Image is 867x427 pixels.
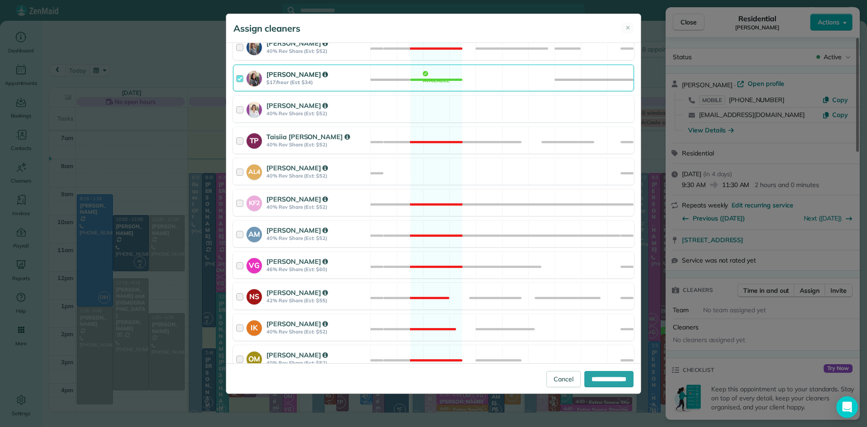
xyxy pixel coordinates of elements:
[546,371,581,387] a: Cancel
[266,328,368,335] strong: 40% Rev Share (Est: $52)
[266,319,328,328] strong: [PERSON_NAME]
[266,266,368,272] strong: 46% Rev Share (Est: $60)
[266,39,328,47] strong: [PERSON_NAME]
[266,79,368,85] strong: $17/hour (Est: $34)
[247,320,262,333] strong: IK
[247,258,262,271] strong: VG
[625,23,630,33] span: ✕
[233,22,300,35] h5: Assign cleaners
[266,226,328,235] strong: [PERSON_NAME]
[266,288,328,297] strong: [PERSON_NAME]
[266,70,328,79] strong: [PERSON_NAME]
[247,289,262,302] strong: NS
[836,396,858,418] div: Open Intercom Messenger
[266,132,350,141] strong: Taisiia [PERSON_NAME]
[266,173,368,179] strong: 40% Rev Share (Est: $52)
[266,235,368,241] strong: 40% Rev Share (Est: $52)
[266,204,368,210] strong: 40% Rev Share (Est: $52)
[247,196,262,208] strong: KF2
[266,48,368,54] strong: 40% Rev Share (Est: $52)
[247,227,262,240] strong: AM
[266,351,328,359] strong: [PERSON_NAME]
[266,195,328,203] strong: [PERSON_NAME]
[266,141,368,148] strong: 40% Rev Share (Est: $52)
[247,164,262,177] strong: AL4
[247,133,262,146] strong: TP
[247,352,262,365] strong: OM
[266,101,328,110] strong: [PERSON_NAME]
[266,164,328,172] strong: [PERSON_NAME]
[266,110,368,117] strong: 40% Rev Share (Est: $52)
[266,257,328,266] strong: [PERSON_NAME]
[266,297,368,304] strong: 42% Rev Share (Est: $55)
[266,360,368,366] strong: 40% Rev Share (Est: $52)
